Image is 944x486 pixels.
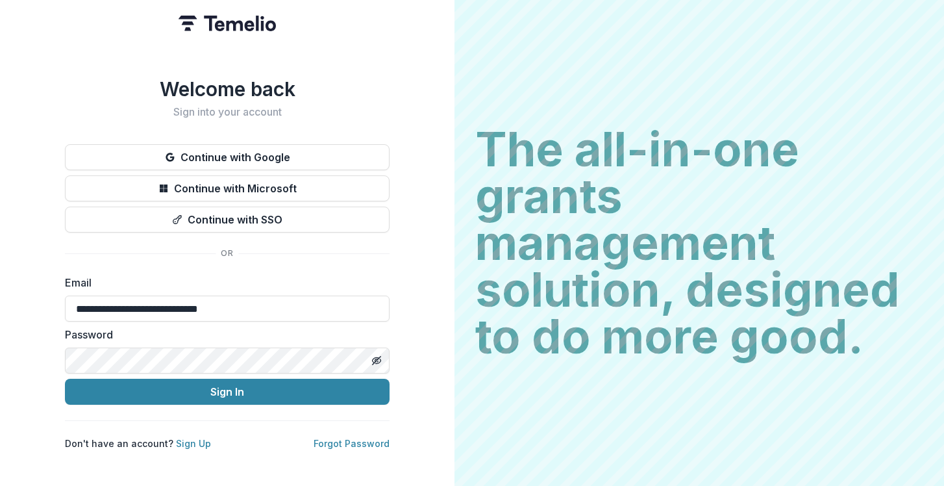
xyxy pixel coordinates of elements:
[65,275,382,290] label: Email
[65,77,390,101] h1: Welcome back
[366,350,387,371] button: Toggle password visibility
[65,207,390,233] button: Continue with SSO
[65,106,390,118] h2: Sign into your account
[179,16,276,31] img: Temelio
[314,438,390,449] a: Forgot Password
[65,327,382,342] label: Password
[65,437,211,450] p: Don't have an account?
[65,379,390,405] button: Sign In
[65,175,390,201] button: Continue with Microsoft
[65,144,390,170] button: Continue with Google
[176,438,211,449] a: Sign Up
